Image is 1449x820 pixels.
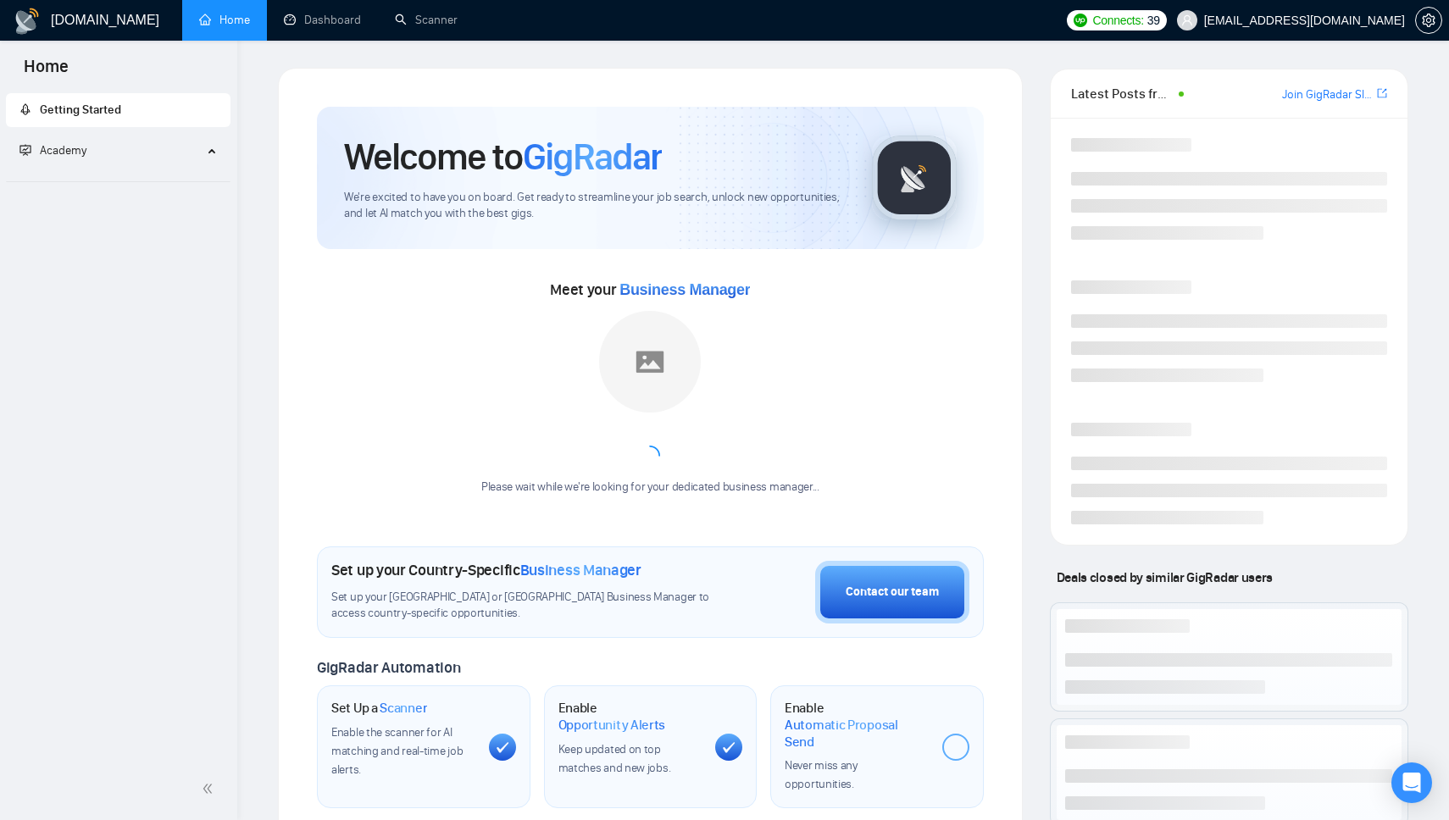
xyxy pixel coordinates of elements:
[199,13,250,27] a: homeHome
[471,479,830,496] div: Please wait while we're looking for your dedicated business manager...
[331,725,463,777] span: Enable the scanner for AI matching and real-time job alerts.
[317,658,460,677] span: GigRadar Automation
[344,190,845,222] span: We're excited to have you on board. Get ready to streamline your job search, unlock new opportuni...
[846,583,939,601] div: Contact our team
[1092,11,1143,30] span: Connects:
[523,134,662,180] span: GigRadar
[19,144,31,156] span: fund-projection-screen
[1377,86,1387,100] span: export
[558,742,671,775] span: Keep updated on top matches and new jobs.
[520,561,641,579] span: Business Manager
[872,136,957,220] img: gigradar-logo.png
[344,134,662,180] h1: Welcome to
[331,700,427,717] h1: Set Up a
[1415,7,1442,34] button: setting
[14,8,41,35] img: logo
[1282,86,1374,104] a: Join GigRadar Slack Community
[284,13,361,27] a: dashboardDashboard
[1147,11,1160,30] span: 39
[40,143,86,158] span: Academy
[815,561,969,623] button: Contact our team
[395,13,458,27] a: searchScanner
[1074,14,1087,27] img: upwork-logo.png
[1181,14,1193,26] span: user
[785,717,929,750] span: Automatic Proposal Send
[785,758,858,791] span: Never miss any opportunities.
[1071,83,1174,104] span: Latest Posts from the GigRadar Community
[1415,14,1442,27] a: setting
[1391,762,1432,803] div: Open Intercom Messenger
[558,717,666,734] span: Opportunity Alerts
[1050,562,1280,592] span: Deals closed by similar GigRadar users
[40,102,121,117] span: Getting Started
[380,700,427,717] span: Scanner
[619,281,750,298] span: Business Manager
[331,561,641,579] h1: Set up your Country-Specific
[6,93,230,127] li: Getting Started
[6,175,230,186] li: Academy Homepage
[202,780,219,797] span: double-left
[558,700,702,733] h1: Enable
[10,54,82,90] span: Home
[599,311,701,413] img: placeholder.png
[550,280,750,299] span: Meet your
[331,590,714,622] span: Set up your [GEOGRAPHIC_DATA] or [GEOGRAPHIC_DATA] Business Manager to access country-specific op...
[19,103,31,115] span: rocket
[636,441,664,470] span: loading
[19,143,86,158] span: Academy
[1416,14,1441,27] span: setting
[1377,86,1387,102] a: export
[785,700,929,750] h1: Enable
